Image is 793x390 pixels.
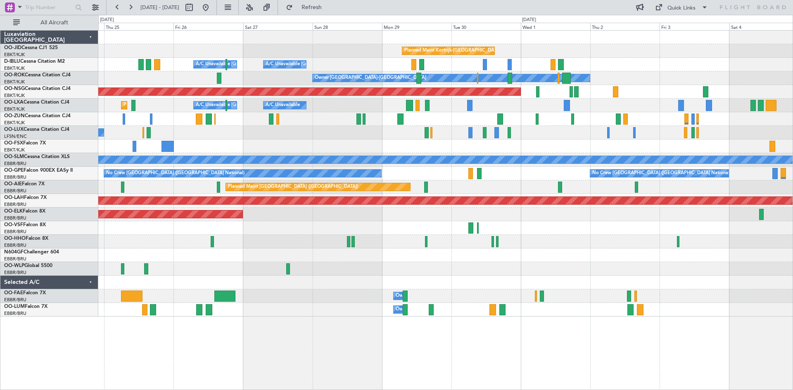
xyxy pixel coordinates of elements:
[313,23,382,30] div: Sun 28
[4,209,23,214] span: OO-ELK
[4,188,26,194] a: EBBR/BRU
[521,23,590,30] div: Wed 1
[4,310,26,317] a: EBBR/BRU
[4,161,26,167] a: EBBR/BRU
[294,5,329,10] span: Refresh
[4,242,26,248] a: EBBR/BRU
[4,195,47,200] a: OO-LAHFalcon 7X
[4,304,25,309] span: OO-LUM
[4,263,24,268] span: OO-WLP
[4,195,24,200] span: OO-LAH
[4,304,47,309] a: OO-LUMFalcon 7X
[266,58,397,71] div: A/C Unavailable [GEOGRAPHIC_DATA]-[GEOGRAPHIC_DATA]
[451,23,521,30] div: Tue 30
[4,154,70,159] a: OO-SLMCessna Citation XLS
[4,127,24,132] span: OO-LUX
[4,113,25,118] span: OO-ZUN
[4,59,20,64] span: D-IBLU
[21,20,87,26] span: All Aircraft
[660,23,729,30] div: Fri 3
[4,236,26,241] span: OO-HHO
[4,229,26,235] a: EBBR/BRU
[4,45,21,50] span: OO-JID
[243,23,313,30] div: Sat 27
[4,263,52,268] a: OO-WLPGlobal 5500
[228,181,358,193] div: Planned Maint [GEOGRAPHIC_DATA] ([GEOGRAPHIC_DATA])
[4,168,73,173] a: OO-GPEFalcon 900EX EASy II
[4,45,58,50] a: OO-JIDCessna CJ1 525
[4,256,26,262] a: EBBR/BRU
[196,99,349,111] div: A/C Unavailable [GEOGRAPHIC_DATA] ([GEOGRAPHIC_DATA] National)
[4,291,23,295] span: OO-FAE
[4,133,27,139] a: LFSN/ENC
[651,1,712,14] button: Quick Links
[4,168,24,173] span: OO-GPE
[100,17,114,24] div: [DATE]
[140,4,179,11] span: [DATE] - [DATE]
[4,73,25,78] span: OO-ROK
[522,17,536,24] div: [DATE]
[396,290,452,302] div: Owner Melsbroek Air Base
[4,291,46,295] a: OO-FAEFalcon 7X
[104,23,173,30] div: Thu 25
[4,100,24,105] span: OO-LXA
[4,297,26,303] a: EBBR/BRU
[4,92,25,99] a: EBKT/KJK
[4,79,25,85] a: EBKT/KJK
[4,222,46,227] a: OO-VSFFalcon 8X
[4,120,25,126] a: EBKT/KJK
[4,222,23,227] span: OO-VSF
[173,23,243,30] div: Fri 26
[4,147,25,153] a: EBKT/KJK
[4,73,71,78] a: OO-ROKCessna Citation CJ4
[667,4,696,12] div: Quick Links
[4,201,26,208] a: EBBR/BRU
[4,182,22,187] span: OO-AIE
[590,23,660,30] div: Thu 2
[4,182,45,187] a: OO-AIEFalcon 7X
[4,100,69,105] a: OO-LXACessna Citation CJ4
[266,99,300,111] div: A/C Unavailable
[4,154,24,159] span: OO-SLM
[4,106,25,112] a: EBKT/KJK
[4,215,26,221] a: EBBR/BRU
[4,86,71,91] a: OO-NSGCessna Citation CJ4
[4,269,26,276] a: EBBR/BRU
[4,141,46,146] a: OO-FSXFalcon 7X
[196,58,349,71] div: A/C Unavailable [GEOGRAPHIC_DATA] ([GEOGRAPHIC_DATA] National)
[4,52,25,58] a: EBKT/KJK
[4,250,24,255] span: N604GF
[592,167,731,180] div: No Crew [GEOGRAPHIC_DATA] ([GEOGRAPHIC_DATA] National)
[4,141,23,146] span: OO-FSX
[4,209,45,214] a: OO-ELKFalcon 8X
[4,86,25,91] span: OO-NSG
[4,59,65,64] a: D-IBLUCessna Citation M2
[123,99,220,111] div: Planned Maint Kortrijk-[GEOGRAPHIC_DATA]
[4,236,48,241] a: OO-HHOFalcon 8X
[4,250,59,255] a: N604GFChallenger 604
[4,65,25,71] a: EBKT/KJK
[25,1,73,14] input: Trip Number
[4,127,69,132] a: OO-LUXCessna Citation CJ4
[4,113,71,118] a: OO-ZUNCessna Citation CJ4
[396,303,452,316] div: Owner Melsbroek Air Base
[106,167,245,180] div: No Crew [GEOGRAPHIC_DATA] ([GEOGRAPHIC_DATA] National)
[4,174,26,180] a: EBBR/BRU
[9,16,90,29] button: All Aircraft
[282,1,332,14] button: Refresh
[382,23,451,30] div: Mon 29
[315,72,426,84] div: Owner [GEOGRAPHIC_DATA]-[GEOGRAPHIC_DATA]
[404,45,501,57] div: Planned Maint Kortrijk-[GEOGRAPHIC_DATA]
